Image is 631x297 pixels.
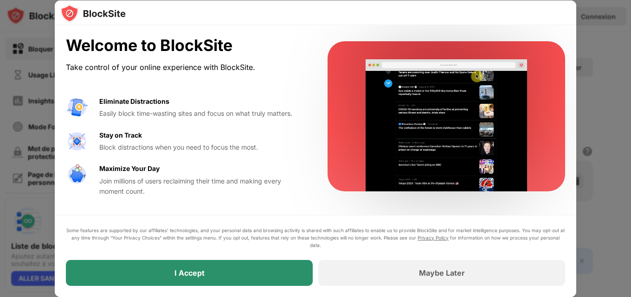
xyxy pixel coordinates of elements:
div: Maximize Your Day [99,164,160,174]
img: value-avoid-distractions.svg [66,96,88,119]
div: Maybe Later [419,268,465,278]
div: Welcome to BlockSite [66,36,305,55]
img: value-safe-time.svg [66,164,88,186]
div: Some features are supported by our affiliates’ technologies, and your personal data and browsing ... [66,227,565,249]
div: Stay on Track [99,130,142,140]
div: Take control of your online experience with BlockSite. [66,61,305,74]
div: Join millions of users reclaiming their time and making every moment count. [99,176,305,197]
div: I Accept [174,268,205,278]
img: logo-blocksite.svg [60,4,126,23]
a: Privacy Policy [418,235,449,240]
div: Eliminate Distractions [99,96,169,107]
img: value-focus.svg [66,130,88,152]
div: Easily block time-wasting sites and focus on what truly matters. [99,108,305,119]
div: Block distractions when you need to focus the most. [99,142,305,152]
